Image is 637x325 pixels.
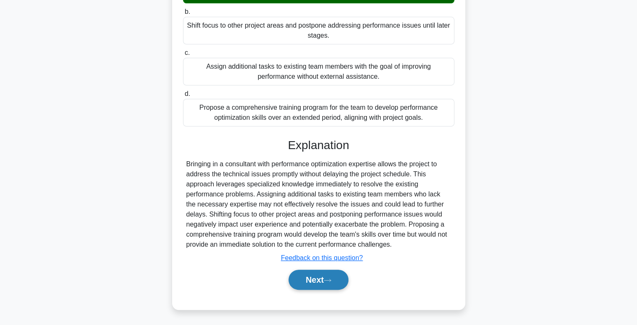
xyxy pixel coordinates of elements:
div: Bringing in a consultant with performance optimization expertise allows the project to address th... [186,159,451,250]
a: Feedback on this question? [281,254,363,261]
span: d. [185,90,190,97]
div: Propose a comprehensive training program for the team to develop performance optimization skills ... [183,99,454,126]
div: Assign additional tasks to existing team members with the goal of improving performance without e... [183,58,454,85]
div: Shift focus to other project areas and postpone addressing performance issues until later stages. [183,17,454,44]
span: b. [185,8,190,15]
span: c. [185,49,190,56]
h3: Explanation [188,138,449,152]
button: Next [289,270,348,290]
